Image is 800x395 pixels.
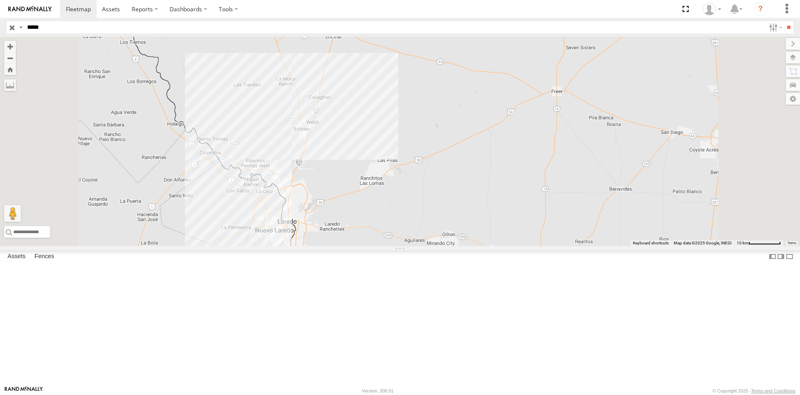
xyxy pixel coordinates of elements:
label: Search Filter Options [766,21,784,33]
label: Search Query [17,21,24,33]
label: Measure [4,79,16,91]
div: © Copyright 2025 - [712,388,795,393]
label: Map Settings [786,93,800,105]
a: Visit our Website [5,387,43,395]
label: Dock Summary Table to the Left [768,250,777,262]
label: Hide Summary Table [785,250,794,262]
button: Zoom Home [4,64,16,75]
button: Zoom in [4,41,16,52]
a: Terms and Conditions [751,388,795,393]
label: Dock Summary Table to the Right [777,250,785,262]
button: Keyboard shortcuts [633,240,669,246]
button: Drag Pegman onto the map to open Street View [4,205,21,222]
i: ? [754,3,767,16]
label: Fences [30,251,58,262]
div: Juan Lopez [700,3,724,15]
span: 10 km [737,241,748,245]
button: Map Scale: 10 km per 74 pixels [734,240,783,246]
label: Assets [3,251,30,262]
span: Map data ©2025 Google, INEGI [674,241,732,245]
a: Terms (opens in new tab) [787,242,796,245]
div: Version: 308.01 [362,388,394,393]
button: Zoom out [4,52,16,64]
img: rand-logo.svg [8,6,52,12]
